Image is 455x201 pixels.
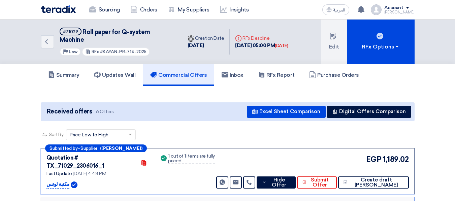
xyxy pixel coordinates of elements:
[362,43,400,51] div: RFx Options
[80,146,97,150] span: Supplier
[214,64,251,86] a: Inbox
[69,49,77,54] span: Low
[349,177,403,188] span: Create draft [PERSON_NAME]
[275,42,288,49] div: [DATE]
[309,72,359,78] h5: Purchase Orders
[308,177,331,188] span: Submit Offer
[258,72,294,78] h5: RFx Report
[384,5,403,11] div: Account
[333,8,345,12] span: العربية
[188,42,224,49] div: [DATE]
[168,154,215,164] div: 1 out of 1 items are fully priced
[49,131,64,138] span: Sort By
[92,49,99,54] span: RFx
[143,64,214,86] a: Commercial Offers
[222,72,243,78] h5: Inbox
[268,177,290,188] span: Hide Offer
[41,64,87,86] a: Summary
[50,146,78,150] span: Submitted by
[371,4,382,15] img: profile_test.png
[302,64,366,86] a: Purchase Orders
[235,42,288,49] div: [DATE] 05:00 PM
[100,49,147,54] span: #KAYAN-PR-714-2025
[297,176,337,189] button: Submit Offer
[215,2,254,17] a: Insights
[347,20,415,64] button: RFx Options
[321,20,347,64] button: Edit
[45,144,147,152] div: –
[41,5,76,13] img: Teradix logo
[322,4,349,15] button: العربية
[327,106,411,118] button: Digital Offers Comparison
[150,72,207,78] h5: Commercial Offers
[251,64,302,86] a: RFx Report
[247,106,326,118] button: Excel Sheet Comparison
[235,35,288,42] div: RFx Deadline
[70,131,108,138] span: Price Low to High
[84,2,125,17] a: Sourcing
[63,30,78,34] div: #71029
[46,171,72,176] span: Last Update
[47,107,92,116] span: Received offers
[257,176,295,189] button: Hide Offer
[60,28,151,43] span: Roll paper for Q-system Machine
[94,72,135,78] h5: Updates Wall
[60,28,174,44] h5: Roll paper for Q-system Machine
[48,72,79,78] h5: Summary
[163,2,215,17] a: My Suppliers
[384,10,415,14] div: [PERSON_NAME]
[96,108,113,115] span: 6 Offers
[338,176,409,189] button: Create draft [PERSON_NAME]
[71,181,77,188] img: Verified Account
[125,2,163,17] a: Orders
[188,35,224,42] div: Creation Date
[87,64,143,86] a: Updates Wall
[46,154,137,170] div: Quotation # TX_71029_2306016_1
[366,154,382,165] span: EGP
[46,180,69,189] p: مكتبة لوتس
[383,154,409,165] span: 1,189.02
[73,171,106,176] span: [DATE] 4:48 PM
[100,146,142,150] b: ([PERSON_NAME])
